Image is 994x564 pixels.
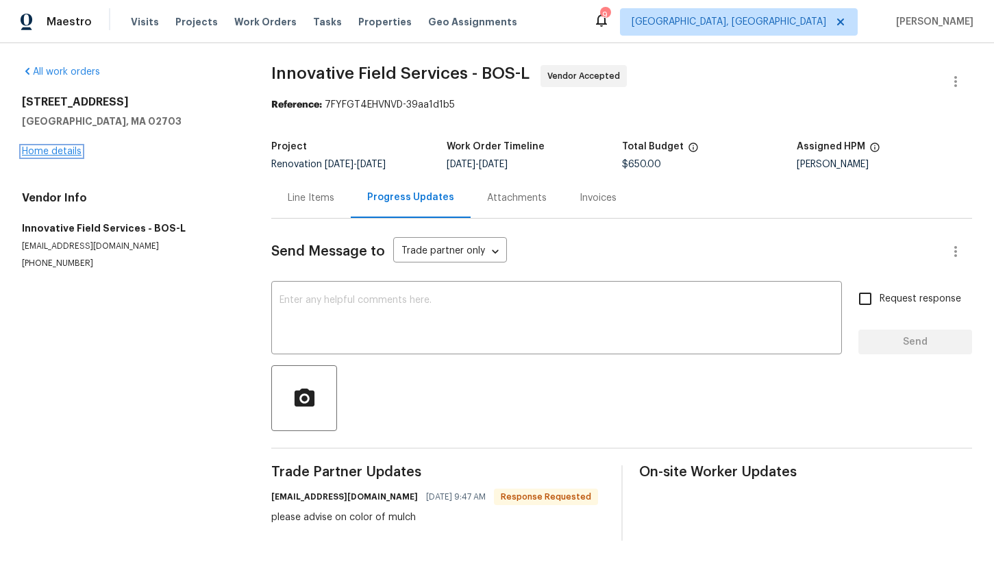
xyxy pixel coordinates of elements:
[325,160,386,169] span: -
[428,15,517,29] span: Geo Assignments
[22,221,238,235] h5: Innovative Field Services - BOS-L
[479,160,508,169] span: [DATE]
[22,147,82,156] a: Home details
[797,160,972,169] div: [PERSON_NAME]
[797,142,865,151] h5: Assigned HPM
[622,160,661,169] span: $650.00
[325,160,353,169] span: [DATE]
[22,114,238,128] h5: [GEOGRAPHIC_DATA], MA 02703
[22,258,238,269] p: [PHONE_NUMBER]
[393,241,507,263] div: Trade partner only
[891,15,973,29] span: [PERSON_NAME]
[367,191,454,204] div: Progress Updates
[622,142,684,151] h5: Total Budget
[271,98,972,112] div: 7FYFGT4EHVNVD-39aa1d1b5
[22,67,100,77] a: All work orders
[447,142,545,151] h5: Work Order Timeline
[271,100,322,110] b: Reference:
[880,292,961,306] span: Request response
[271,511,598,524] div: please advise on color of mulch
[175,15,218,29] span: Projects
[639,465,973,479] span: On-site Worker Updates
[22,191,238,205] h4: Vendor Info
[547,69,625,83] span: Vendor Accepted
[271,142,307,151] h5: Project
[131,15,159,29] span: Visits
[313,17,342,27] span: Tasks
[632,15,826,29] span: [GEOGRAPHIC_DATA], [GEOGRAPHIC_DATA]
[688,142,699,160] span: The total cost of line items that have been proposed by Opendoor. This sum includes line items th...
[288,191,334,205] div: Line Items
[580,191,617,205] div: Invoices
[271,160,386,169] span: Renovation
[358,15,412,29] span: Properties
[447,160,508,169] span: -
[47,15,92,29] span: Maestro
[495,490,597,504] span: Response Requested
[426,490,486,504] span: [DATE] 9:47 AM
[869,142,880,160] span: The hpm assigned to this work order.
[357,160,386,169] span: [DATE]
[234,15,297,29] span: Work Orders
[271,465,605,479] span: Trade Partner Updates
[487,191,547,205] div: Attachments
[271,245,385,258] span: Send Message to
[271,490,418,504] h6: [EMAIL_ADDRESS][DOMAIN_NAME]
[271,65,530,82] span: Innovative Field Services - BOS-L
[600,8,610,22] div: 9
[22,95,238,109] h2: [STREET_ADDRESS]
[447,160,475,169] span: [DATE]
[22,241,238,252] p: [EMAIL_ADDRESS][DOMAIN_NAME]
